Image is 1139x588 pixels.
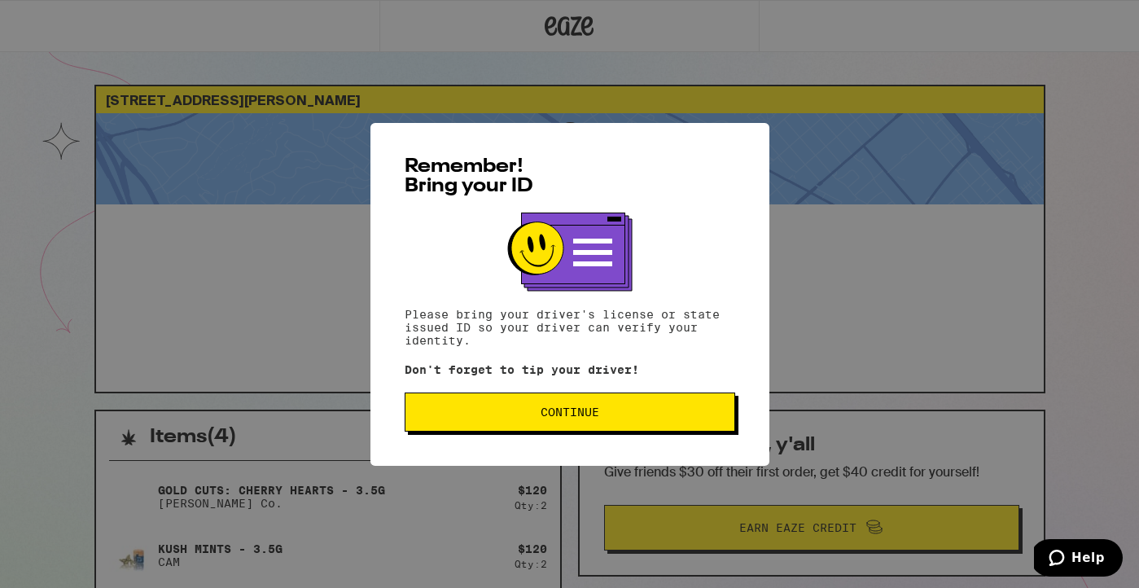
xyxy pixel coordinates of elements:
[1034,539,1123,580] iframe: Opens a widget where you can find more information
[405,363,735,376] p: Don't forget to tip your driver!
[405,308,735,347] p: Please bring your driver's license or state issued ID so your driver can verify your identity.
[405,157,533,196] span: Remember! Bring your ID
[405,393,735,432] button: Continue
[541,406,599,418] span: Continue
